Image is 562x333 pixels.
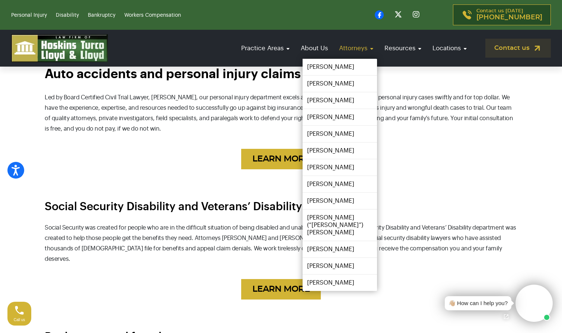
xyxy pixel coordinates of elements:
[88,13,115,18] a: Bankruptcy
[303,193,377,209] a: [PERSON_NAME]
[241,279,321,300] a: LEARN MORE
[303,176,377,192] a: [PERSON_NAME]
[14,318,25,322] span: Call us
[381,38,425,59] a: Resources
[448,299,508,308] div: 👋🏼 How can I help you?
[45,198,517,215] h2: Social Security Disability and Veterans’ Disability claims
[297,38,332,59] a: About Us
[429,38,470,59] a: Locations
[335,38,377,59] a: Attorneys
[303,159,377,176] a: [PERSON_NAME]
[303,59,377,75] a: [PERSON_NAME]
[237,38,293,59] a: Practice Areas
[11,34,108,62] img: logo
[241,149,321,169] a: LEARN MORE
[124,13,181,18] a: Workers Compensation
[303,275,377,291] a: [PERSON_NAME]
[476,14,542,21] span: [PHONE_NUMBER]
[303,126,377,142] a: [PERSON_NAME]
[303,143,377,159] a: [PERSON_NAME]
[476,9,542,21] p: Contact us [DATE]
[303,209,377,241] a: [PERSON_NAME] (“[PERSON_NAME]”) [PERSON_NAME]
[56,13,79,18] a: Disability
[485,39,551,58] a: Contact us
[45,222,517,264] p: Social Security was created for people who are in the difficult situation of being disabled and u...
[303,241,377,257] a: [PERSON_NAME]
[498,309,514,324] a: Open chat
[303,76,377,92] a: [PERSON_NAME]
[453,4,551,25] a: Contact us [DATE][PHONE_NUMBER]
[303,109,377,125] a: [PERSON_NAME]
[45,92,517,134] p: Led by Board Certified Civil Trial Lawyer, [PERSON_NAME], our personal injury department excels a...
[303,258,377,274] a: [PERSON_NAME]
[45,67,517,81] h2: Auto accidents and personal injury claims
[11,13,47,18] a: Personal Injury
[303,92,377,109] a: [PERSON_NAME]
